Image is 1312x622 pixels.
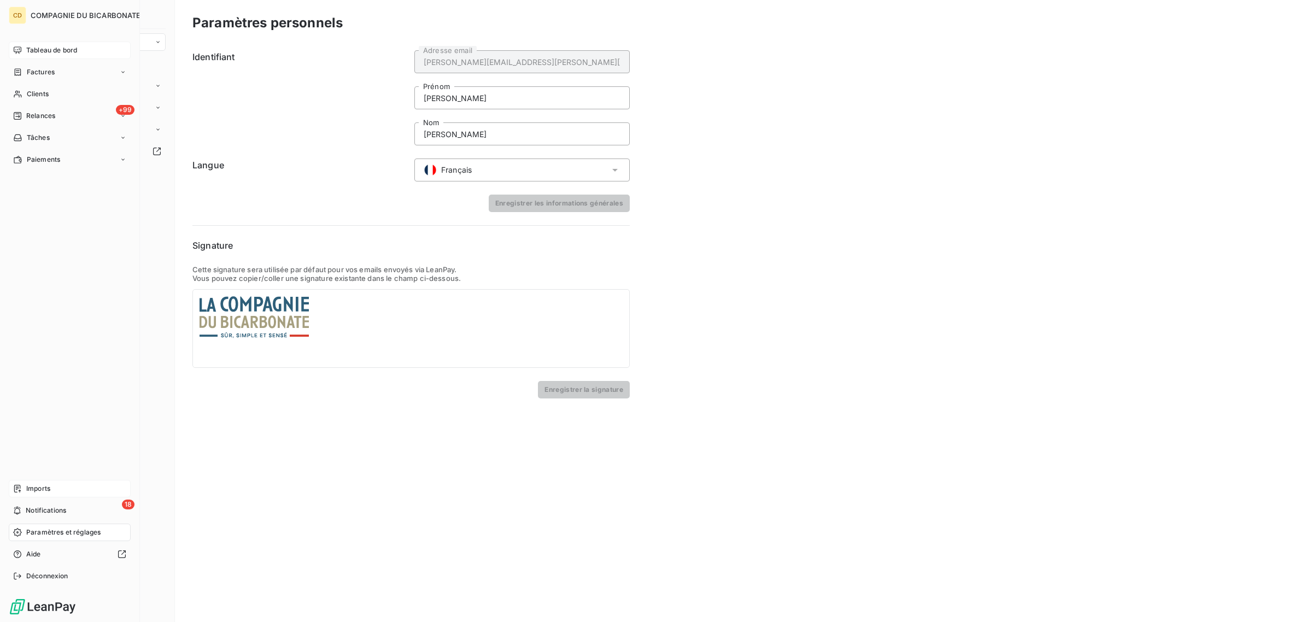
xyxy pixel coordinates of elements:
[26,527,101,537] span: Paramètres et réglages
[27,67,55,77] span: Factures
[122,500,134,509] span: 18
[26,549,41,559] span: Aide
[9,7,26,24] div: CD
[414,122,630,145] input: placeholder
[441,165,472,175] span: Français
[192,265,630,274] p: Cette signature sera utilisée par défaut pour vos emails envoyés via LeanPay.
[9,598,77,615] img: Logo LeanPay
[192,13,343,33] h3: Paramètres personnels
[192,50,408,145] h6: Identifiant
[192,159,408,181] h6: Langue
[31,11,141,20] span: COMPAGNIE DU BICARBONATE
[192,239,630,252] h6: Signature
[26,111,55,121] span: Relances
[26,45,77,55] span: Tableau de bord
[192,274,630,283] p: Vous pouvez copier/coller une signature existante dans le champ ci-dessous.
[1275,585,1301,611] iframe: Intercom live chat
[27,155,60,165] span: Paiements
[414,86,630,109] input: placeholder
[414,50,630,73] input: placeholder
[116,105,134,115] span: +99
[27,89,49,99] span: Clients
[27,133,50,143] span: Tâches
[26,506,66,515] span: Notifications
[9,545,131,563] a: Aide
[26,484,50,494] span: Imports
[538,381,630,398] button: Enregistrer la signature
[489,195,630,212] button: Enregistrer les informations générales
[26,571,68,581] span: Déconnexion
